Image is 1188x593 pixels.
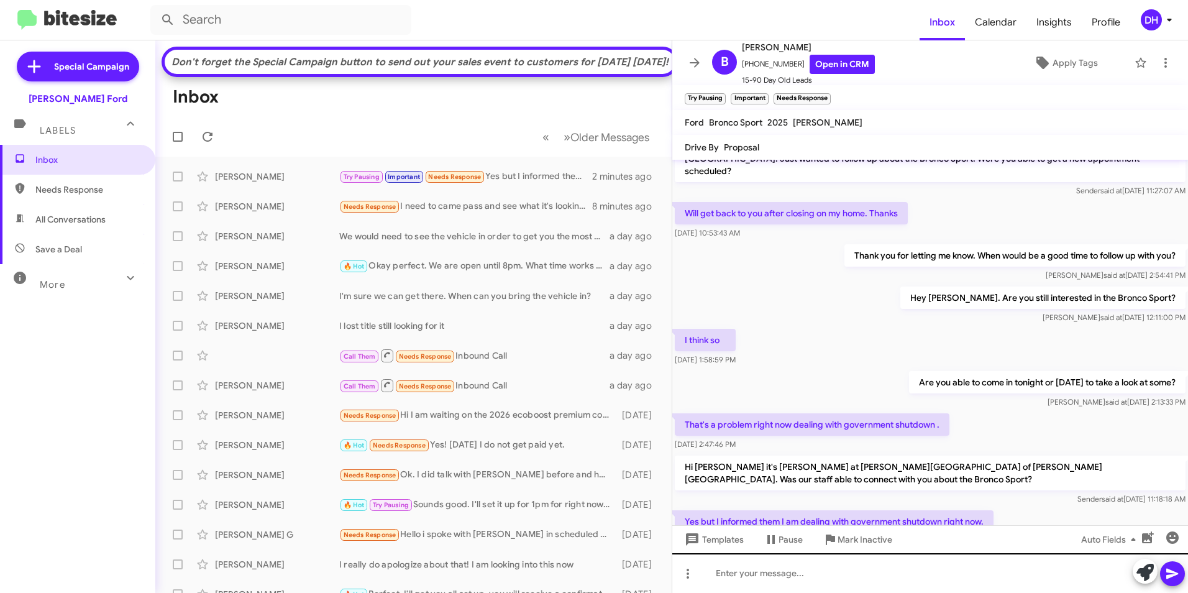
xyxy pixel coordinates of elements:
div: [PERSON_NAME] [215,319,339,332]
div: [PERSON_NAME] [215,260,339,272]
span: Needs Response [344,203,396,211]
span: Try Pausing [344,173,380,181]
div: [PERSON_NAME] [215,290,339,302]
span: Special Campaign [54,60,129,73]
span: [PERSON_NAME] [742,40,875,55]
a: Calendar [965,4,1026,40]
div: [PERSON_NAME] Ford [29,93,127,105]
input: Search [150,5,411,35]
div: [PERSON_NAME] [215,439,339,451]
span: Inbox [35,154,141,166]
span: 🔥 Hot [344,441,365,449]
span: Sender [DATE] 11:27:07 AM [1076,186,1186,195]
nav: Page navigation example [536,124,657,150]
button: Templates [672,528,754,551]
div: I lost title still looking for it [339,319,610,332]
span: Bronco Sport [709,117,762,128]
div: Sounds good. I'll set it up for 1pm for right now. I will have my scheduling team send you a conf... [339,498,616,512]
p: Thank you for letting me know. When would be a good time to follow up with you? [844,244,1186,267]
button: DH [1130,9,1174,30]
small: Important [731,93,768,104]
span: Needs Response [344,531,396,539]
span: 🔥 Hot [344,262,365,270]
span: 🔥 Hot [344,501,365,509]
a: Open in CRM [810,55,875,74]
div: I need to came pass and see what it's looking like I just been very busy lately [339,200,592,214]
span: Needs Response [399,382,452,390]
span: Important [388,173,420,181]
span: » [564,129,570,145]
span: Pause [779,528,803,551]
span: Needs Response [373,441,426,449]
span: B [721,52,729,72]
span: Mark Inactive [838,528,892,551]
button: Previous [535,124,557,150]
small: Try Pausing [685,93,726,104]
small: Needs Response [774,93,831,104]
div: [PERSON_NAME] [215,499,339,511]
span: Needs Response [399,352,452,361]
span: Labels [40,125,76,136]
span: Drive By [685,142,719,153]
div: [PERSON_NAME] [215,558,339,571]
span: Needs Response [428,173,481,181]
div: a day ago [610,260,662,272]
span: Templates [682,528,744,551]
a: Insights [1026,4,1082,40]
div: [DATE] [616,409,662,421]
div: I really do apologize about that! I am looking into this now [339,558,616,571]
span: « [542,129,549,145]
div: [DATE] [616,558,662,571]
span: [PERSON_NAME] [DATE] 12:11:00 PM [1043,313,1186,322]
span: Call Them [344,382,376,390]
span: More [40,279,65,290]
span: 15-90 Day Old Leads [742,74,875,86]
div: a day ago [610,230,662,242]
p: I think so [675,329,736,351]
span: Apply Tags [1053,52,1098,74]
span: Needs Response [344,471,396,479]
span: Needs Response [344,411,396,420]
span: [DATE] 1:58:59 PM [675,355,736,364]
span: said at [1105,397,1127,407]
span: [PERSON_NAME] [793,117,862,128]
span: Proposal [724,142,759,153]
div: [PERSON_NAME] [215,379,339,392]
div: [DATE] [616,439,662,451]
span: [DATE] 2:47:46 PM [675,439,736,449]
p: Hi [PERSON_NAME] it's [PERSON_NAME] at [PERSON_NAME][GEOGRAPHIC_DATA] of [PERSON_NAME][GEOGRAPHIC... [675,456,1186,490]
a: Profile [1082,4,1130,40]
div: a day ago [610,290,662,302]
span: Call Them [344,352,376,361]
div: We would need to see the vehicle in order to get you the most money as possible. Are you able to ... [339,230,610,242]
h1: Inbox [173,87,219,107]
span: Ford [685,117,704,128]
span: [PERSON_NAME] [DATE] 2:54:41 PM [1046,270,1186,280]
button: Pause [754,528,813,551]
span: [PHONE_NUMBER] [742,55,875,74]
div: a day ago [610,319,662,332]
div: Inbound Call [339,348,610,364]
span: Needs Response [35,183,141,196]
button: Next [556,124,657,150]
p: Will get back to you after closing on my home. Thanks [675,202,908,224]
span: said at [1103,270,1125,280]
p: That's a problem right now dealing with government shutdown . [675,413,949,436]
span: [PERSON_NAME] [DATE] 2:13:33 PM [1048,397,1186,407]
div: Ok. I did talk with [PERSON_NAME] before and he said I would need to put down 5k which I don't ha... [339,468,616,482]
button: Auto Fields [1071,528,1151,551]
div: [PERSON_NAME] [215,200,339,213]
p: Yes but I informed them I am dealing with government shutdown right now. [675,510,994,533]
div: Don't forget the Special Campaign button to send out your sales event to customers for [DATE] [DA... [171,56,669,68]
a: Inbox [920,4,965,40]
div: Okay perfect. We are open until 8pm. What time works best for you [339,259,610,274]
div: [PERSON_NAME] [215,230,339,242]
span: [DATE] 10:53:43 AM [675,228,740,237]
span: said at [1100,186,1122,195]
div: DH [1141,9,1162,30]
p: Are you able to come in tonight or [DATE] to take a look at some? [909,371,1186,393]
div: Yes but I informed them I am dealing with government shutdown right now. [339,170,592,184]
